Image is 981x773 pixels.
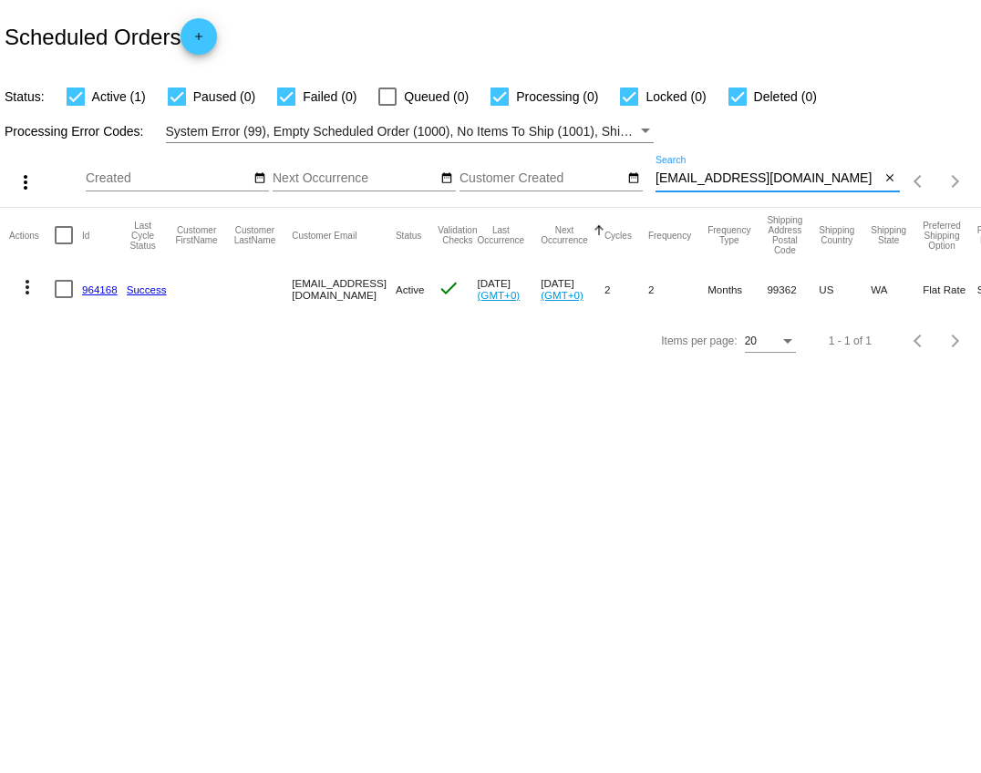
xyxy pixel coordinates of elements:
[829,335,872,347] div: 1 - 1 of 1
[478,225,525,245] button: Change sorting for LastOccurrenceUtc
[767,263,819,315] mat-cell: 99362
[881,170,900,189] button: Clear
[440,171,453,186] mat-icon: date_range
[127,283,167,295] a: Success
[707,263,767,315] mat-cell: Months
[767,215,802,255] button: Change sorting for ShippingPostcode
[819,263,871,315] mat-cell: US
[871,225,906,245] button: Change sorting for ShippingState
[396,283,425,295] span: Active
[460,171,624,186] input: Customer Created
[9,208,55,263] mat-header-cell: Actions
[292,230,356,241] button: Change sorting for CustomerEmail
[438,208,477,263] mat-header-cell: Validation Checks
[656,171,881,186] input: Search
[645,86,706,108] span: Locked (0)
[901,163,937,200] button: Previous page
[871,263,923,315] mat-cell: WA
[754,86,817,108] span: Deleted (0)
[819,225,854,245] button: Change sorting for ShippingCountry
[292,263,396,315] mat-cell: [EMAIL_ADDRESS][DOMAIN_NAME]
[648,263,707,315] mat-cell: 2
[234,225,276,245] button: Change sorting for CustomerLastName
[923,221,961,251] button: Change sorting for PreferredShippingOption
[5,89,45,104] span: Status:
[661,335,737,347] div: Items per page:
[16,276,38,298] mat-icon: more_vert
[478,289,521,301] a: (GMT+0)
[193,86,255,108] span: Paused (0)
[127,221,160,251] button: Change sorting for LastProcessingCycleId
[273,171,437,186] input: Next Occurrence
[516,86,598,108] span: Processing (0)
[604,263,648,315] mat-cell: 2
[541,225,588,245] button: Change sorting for NextOccurrenceUtc
[166,120,655,143] mat-select: Filter by Processing Error Codes
[5,124,144,139] span: Processing Error Codes:
[396,230,421,241] button: Change sorting for Status
[86,171,250,186] input: Created
[253,171,266,186] mat-icon: date_range
[604,230,632,241] button: Change sorting for Cycles
[92,86,146,108] span: Active (1)
[82,230,89,241] button: Change sorting for Id
[478,263,542,315] mat-cell: [DATE]
[901,323,937,359] button: Previous page
[541,289,583,301] a: (GMT+0)
[707,225,750,245] button: Change sorting for FrequencyType
[883,171,896,186] mat-icon: close
[745,335,757,347] span: 20
[404,86,469,108] span: Queued (0)
[937,163,974,200] button: Next page
[188,30,210,52] mat-icon: add
[176,225,218,245] button: Change sorting for CustomerFirstName
[745,335,796,348] mat-select: Items per page:
[303,86,356,108] span: Failed (0)
[937,323,974,359] button: Next page
[82,283,118,295] a: 964168
[541,263,604,315] mat-cell: [DATE]
[438,277,460,299] mat-icon: check
[15,171,36,193] mat-icon: more_vert
[923,263,977,315] mat-cell: Flat Rate
[648,230,691,241] button: Change sorting for Frequency
[627,171,640,186] mat-icon: date_range
[5,18,217,55] h2: Scheduled Orders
